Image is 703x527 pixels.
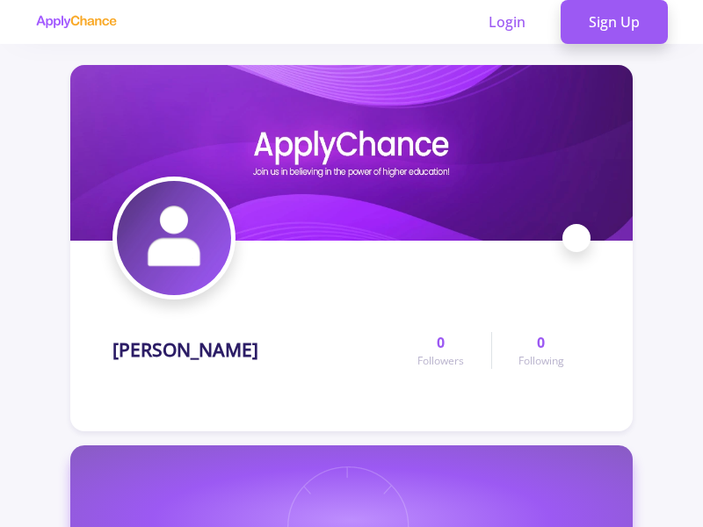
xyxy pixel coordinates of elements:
span: Followers [417,353,464,369]
a: 0Following [491,332,591,369]
span: 0 [537,332,545,353]
span: 0 [437,332,445,353]
img: applychance logo text only [35,15,117,29]
a: 0Followers [391,332,490,369]
img: Ali Kargozaravatar [117,181,231,295]
span: Following [518,353,564,369]
h1: [PERSON_NAME] [112,339,258,361]
img: Ali Kargozarcover image [70,65,633,241]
